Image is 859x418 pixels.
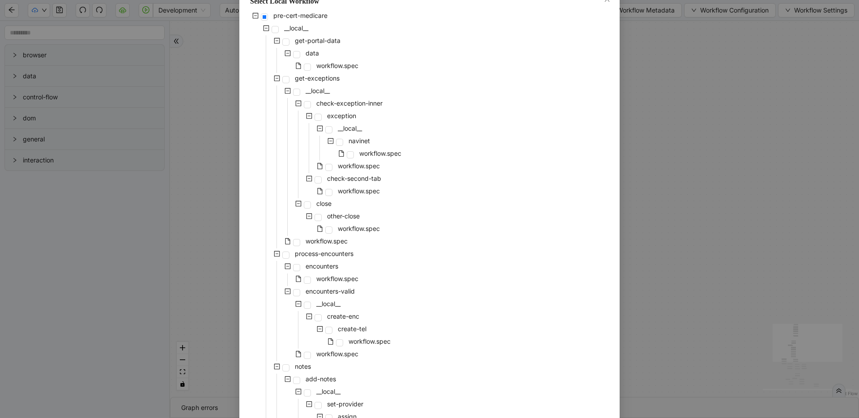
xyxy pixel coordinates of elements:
[327,138,334,144] span: minus-square
[325,311,361,322] span: create-enc
[282,23,310,34] span: __local__
[336,324,368,334] span: create-tel
[317,226,323,232] span: file
[295,363,311,370] span: notes
[336,223,382,234] span: workflow.spec
[306,375,336,383] span: add-notes
[317,188,323,194] span: file
[304,261,340,272] span: encounters
[316,200,332,207] span: close
[338,150,344,157] span: file
[293,361,313,372] span: notes
[306,113,312,119] span: minus-square
[315,198,333,209] span: close
[293,248,355,259] span: process-encounters
[304,48,321,59] span: data
[316,350,358,358] span: workflow.spec
[316,388,340,395] span: __local__
[349,337,391,345] span: workflow.spec
[316,99,383,107] span: check-exception-inner
[293,73,341,84] span: get-exceptions
[306,287,355,295] span: encounters-valid
[284,24,308,32] span: __local__
[317,163,323,169] span: file
[285,288,291,294] span: minus-square
[327,175,381,182] span: check-second-tab
[327,312,359,320] span: create-enc
[295,388,302,395] span: minus-square
[327,212,360,220] span: other-close
[285,238,291,244] span: file
[295,250,353,257] span: process-encounters
[357,148,403,159] span: workflow.spec
[316,62,358,69] span: workflow.spec
[315,386,342,397] span: __local__
[304,286,357,297] span: encounters-valid
[293,35,342,46] span: get-portal-data
[274,38,280,44] span: minus-square
[327,338,334,345] span: file
[325,111,358,121] span: exception
[285,263,291,269] span: minus-square
[315,98,384,109] span: check-exception-inner
[304,374,338,384] span: add-notes
[316,275,358,282] span: workflow.spec
[274,251,280,257] span: minus-square
[315,273,360,284] span: workflow.spec
[295,74,340,82] span: get-exceptions
[327,400,363,408] span: set-provider
[295,200,302,207] span: minus-square
[295,37,340,44] span: get-portal-data
[285,88,291,94] span: minus-square
[336,161,382,171] span: workflow.spec
[347,136,372,146] span: navinet
[306,49,319,57] span: data
[338,225,380,232] span: workflow.spec
[317,125,323,132] span: minus-square
[317,326,323,332] span: minus-square
[306,262,338,270] span: encounters
[306,87,330,94] span: __local__
[306,213,312,219] span: minus-square
[295,351,302,357] span: file
[274,75,280,81] span: minus-square
[338,325,366,333] span: create-tel
[295,63,302,69] span: file
[252,13,259,19] span: minus-square
[263,25,269,31] span: minus-square
[304,85,332,96] span: __local__
[304,236,349,247] span: workflow.spec
[306,237,348,245] span: workflow.spec
[295,301,302,307] span: minus-square
[336,123,364,134] span: __local__
[295,100,302,107] span: minus-square
[325,173,383,184] span: check-second-tab
[316,300,340,307] span: __local__
[338,187,380,195] span: workflow.spec
[338,124,362,132] span: __local__
[274,363,280,370] span: minus-square
[285,50,291,56] span: minus-square
[347,336,392,347] span: workflow.spec
[306,175,312,182] span: minus-square
[349,137,370,145] span: navinet
[338,162,380,170] span: workflow.spec
[325,399,365,409] span: set-provider
[327,112,356,119] span: exception
[336,186,382,196] span: workflow.spec
[359,149,401,157] span: workflow.spec
[306,313,312,320] span: minus-square
[315,349,360,359] span: workflow.spec
[273,12,327,19] span: pre-cert-medicare
[315,60,360,71] span: workflow.spec
[306,401,312,407] span: minus-square
[295,276,302,282] span: file
[325,211,361,222] span: other-close
[315,299,342,309] span: __local__
[272,10,329,21] span: pre-cert-medicare
[285,376,291,382] span: minus-square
